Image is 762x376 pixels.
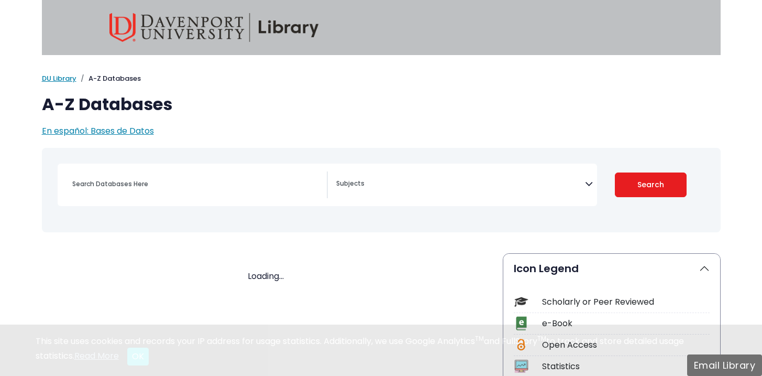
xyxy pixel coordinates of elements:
h1: A-Z Databases [42,94,721,114]
sup: TM [475,334,484,343]
a: DU Library [42,73,76,83]
input: Search database by title or keyword [66,176,327,191]
nav: Search filters [42,148,721,232]
sup: TM [537,334,546,343]
div: Scholarly or Peer Reviewed [542,296,710,308]
button: Submit for Search Results [615,173,687,197]
textarea: Search [336,180,585,189]
a: En español: Bases de Datos [42,125,154,137]
div: Loading... [42,270,490,283]
a: Read More [74,350,119,362]
button: Close [127,348,149,366]
button: Icon Legend [503,254,720,283]
img: Davenport University Library [109,13,319,42]
nav: breadcrumb [42,73,721,84]
div: e-Book [542,317,710,330]
img: Icon Scholarly or Peer Reviewed [514,295,528,309]
div: This site uses cookies and records your IP address for usage statistics. Additionally, we use Goo... [36,335,727,366]
img: Icon e-Book [514,316,528,330]
li: A-Z Databases [76,73,141,84]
